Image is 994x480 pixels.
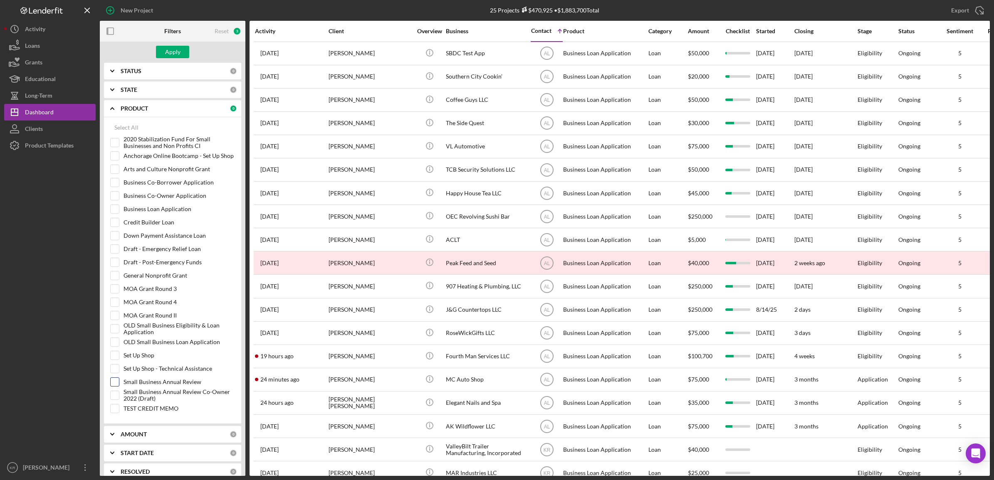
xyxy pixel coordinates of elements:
[230,86,237,94] div: 0
[688,283,712,290] span: $250,000
[858,252,898,274] div: Eligibility
[544,354,550,359] text: AL
[648,275,687,297] div: Loan
[563,392,646,414] div: Business Loan Application
[898,28,938,34] div: Status
[648,66,687,88] div: Loan
[898,236,920,243] div: Ongoing
[898,96,920,103] div: Ongoing
[124,404,235,413] label: TEST CREDIT MEMO
[939,353,981,359] div: 5
[794,96,813,103] time: [DATE]
[4,54,96,71] button: Grants
[794,190,813,197] time: [DATE]
[898,353,920,359] div: Ongoing
[446,182,529,204] div: Happy House Tea LLC
[756,159,794,181] div: [DATE]
[858,159,898,181] div: Eligibility
[648,182,687,204] div: Loan
[756,252,794,274] div: [DATE]
[124,351,235,359] label: Set Up Shop
[446,159,529,181] div: TCB Security Solutions LLC
[124,245,235,253] label: Draft - Emergency Relief Loan
[329,182,412,204] div: [PERSON_NAME]
[688,376,709,383] span: $75,000
[563,299,646,321] div: Business Loan Application
[544,121,550,126] text: AL
[756,42,794,64] div: [DATE]
[124,325,235,333] label: OLD Small Business Eligibility & Loan Application
[858,415,898,437] div: Application
[25,87,52,106] div: Long-Term
[794,423,818,430] time: 3 months
[939,330,981,336] div: 5
[858,112,898,134] div: Eligibility
[25,121,43,139] div: Clients
[230,67,237,75] div: 0
[648,28,687,34] div: Category
[414,28,445,34] div: Overview
[329,135,412,158] div: [PERSON_NAME]
[563,112,646,134] div: Business Loan Application
[121,450,154,456] b: START DATE
[951,2,969,19] div: Export
[898,143,920,150] div: Ongoing
[756,392,794,414] div: [DATE]
[25,21,45,39] div: Activity
[114,119,138,136] div: Select All
[544,307,550,313] text: AL
[544,330,550,336] text: AL
[688,28,719,34] div: Amount
[858,438,898,460] div: Eligibility
[648,322,687,344] div: Loan
[544,51,550,57] text: AL
[25,71,56,89] div: Educational
[756,275,794,297] div: [DATE]
[563,42,646,64] div: Business Loan Application
[124,378,235,386] label: Small Business Annual Review
[794,236,813,243] time: [DATE]
[794,73,813,80] time: [DATE]
[563,415,646,437] div: Business Loan Application
[446,322,529,344] div: RoseWickGifts LLC
[329,205,412,227] div: [PERSON_NAME]
[230,431,237,438] div: 0
[329,252,412,274] div: [PERSON_NAME]
[756,28,794,34] div: Started
[756,182,794,204] div: [DATE]
[446,42,529,64] div: SBDC Test App
[446,205,529,227] div: OEC Revolving Sushi Bar
[446,438,529,460] div: ValleyBilt Trailer Manufacturing, Incorporated
[329,89,412,111] div: [PERSON_NAME]
[939,446,981,453] div: 5
[121,431,147,438] b: AMOUNT
[329,322,412,344] div: [PERSON_NAME]
[939,120,981,126] div: 5
[939,213,981,220] div: 5
[544,423,550,429] text: AL
[124,391,235,399] label: Small Business Annual Review Co-Owner 2022 (Draft)
[4,121,96,137] button: Clients
[939,96,981,103] div: 5
[260,399,294,406] time: 2025-09-25 17:12
[858,89,898,111] div: Eligibility
[648,229,687,251] div: Loan
[255,28,328,34] div: Activity
[648,159,687,181] div: Loan
[4,137,96,154] button: Product Templates
[939,260,981,266] div: 5
[446,135,529,158] div: VL Automotive
[898,306,920,313] div: Ongoing
[858,229,898,251] div: Eligibility
[329,438,412,460] div: [PERSON_NAME]
[4,37,96,54] button: Loans
[446,275,529,297] div: 907 Heating & Plumbing, LLC
[939,28,981,34] div: Sentiment
[563,159,646,181] div: Business Loan Application
[688,73,709,80] span: $20,000
[563,28,646,34] div: Product
[648,438,687,460] div: Loan
[858,28,898,34] div: Stage
[563,135,646,158] div: Business Loan Application
[756,205,794,227] div: [DATE]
